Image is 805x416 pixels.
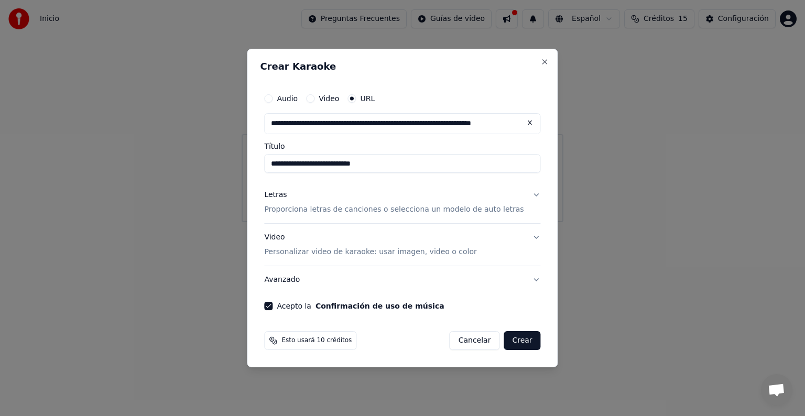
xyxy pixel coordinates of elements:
[319,95,339,102] label: Video
[264,190,287,200] div: Letras
[504,331,540,350] button: Crear
[264,247,476,257] p: Personalizar video de karaoke: usar imagen, video o color
[264,224,540,266] button: VideoPersonalizar video de karaoke: usar imagen, video o color
[264,232,476,257] div: Video
[264,143,540,150] label: Título
[264,266,540,293] button: Avanzado
[316,302,444,310] button: Acepto la
[260,62,545,71] h2: Crear Karaoke
[360,95,375,102] label: URL
[281,336,352,345] span: Esto usará 10 créditos
[277,302,444,310] label: Acepto la
[277,95,298,102] label: Audio
[264,181,540,223] button: LetrasProporciona letras de canciones o selecciona un modelo de auto letras
[264,204,524,215] p: Proporciona letras de canciones o selecciona un modelo de auto letras
[450,331,500,350] button: Cancelar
